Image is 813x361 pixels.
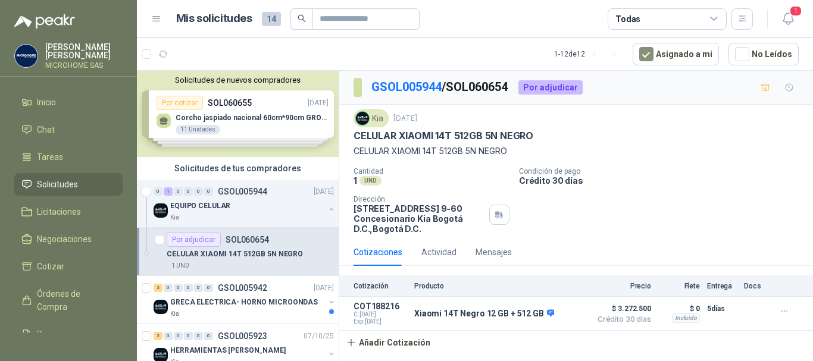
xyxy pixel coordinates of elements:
a: Cotizar [14,255,123,278]
div: Por adjudicar [518,80,583,95]
span: search [298,14,306,23]
img: Logo peakr [14,14,75,29]
a: Chat [14,118,123,141]
p: Docs [744,282,768,290]
p: Entrega [707,282,737,290]
span: 1 [789,5,802,17]
p: $ 0 [658,302,700,316]
span: C: [DATE] [354,311,407,318]
span: Solicitudes [37,178,78,191]
p: Kia [170,309,179,319]
a: Remisiones [14,323,123,346]
div: Kia [354,109,389,127]
div: 0 [184,284,193,292]
a: 0 1 0 0 0 0 GSOL005944[DATE] Company LogoEQUIPO CELULARKia [154,184,336,222]
div: UND [359,176,382,186]
a: 2 0 0 0 0 0 GSOL005942[DATE] Company LogoGRECA ELECTRICA- HORNO MICROONDASKia [154,281,336,319]
a: Inicio [14,91,123,114]
p: 07/10/25 [304,331,334,342]
p: SOL060654 [226,236,269,244]
a: Por adjudicarSOL060654CELULAR XIAOMI 14T 512GB 5N NEGRO1 UND [137,228,339,276]
img: Company Logo [356,112,369,125]
div: 0 [174,332,183,340]
button: 1 [777,8,799,30]
div: Por adjudicar [167,233,221,247]
div: 1 UND [167,261,194,271]
p: HERRAMIENTAS [PERSON_NAME] [170,345,286,356]
p: [PERSON_NAME] [PERSON_NAME] [45,43,123,59]
p: CELULAR XIAOMI 14T 512GB 5N NEGRO [354,130,533,142]
div: Solicitudes de nuevos compradoresPor cotizarSOL060655[DATE] Corcho jaspiado nacional 60cm*90cm GR... [137,71,339,157]
p: COT188216 [354,302,407,311]
div: 2 [154,284,162,292]
p: [DATE] [314,282,334,294]
span: $ 3.272.500 [592,302,651,316]
p: Xiaomi 14T Negro 12 GB + 512 GB [414,309,554,319]
div: 0 [184,187,193,196]
span: Negociaciones [37,233,92,246]
span: Licitaciones [37,205,81,218]
div: Mensajes [476,246,512,259]
div: Solicitudes de tus compradores [137,157,339,180]
p: Producto [414,282,584,290]
span: Tareas [37,150,63,164]
div: Cotizaciones [354,246,402,259]
a: Licitaciones [14,200,123,223]
a: Tareas [14,146,123,168]
div: 1 [164,187,173,196]
div: 0 [194,284,203,292]
div: Todas [615,12,640,26]
div: 0 [164,332,173,340]
div: Actividad [421,246,456,259]
div: 0 [204,332,213,340]
p: Cantidad [354,167,509,175]
div: 1 - 12 de 12 [554,45,623,64]
a: Órdenes de Compra [14,282,123,318]
div: 0 [204,187,213,196]
span: Exp: [DATE] [354,318,407,325]
p: Kia [170,213,179,222]
p: GSOL005923 [218,332,267,340]
p: Precio [592,282,651,290]
p: MICROHOME SAS [45,62,123,69]
span: Crédito 30 días [592,316,651,323]
div: 0 [184,332,193,340]
p: Cotización [354,282,407,290]
p: [DATE] [314,186,334,197]
button: Asignado a mi [633,43,719,65]
img: Company Logo [154,203,168,218]
div: 0 [194,332,203,340]
p: [DATE] [393,113,417,124]
p: Crédito 30 días [519,175,808,186]
p: Condición de pago [519,167,808,175]
span: Cotizar [37,260,64,273]
p: GSOL005944 [218,187,267,196]
div: 0 [204,284,213,292]
img: Company Logo [154,300,168,314]
p: EQUIPO CELULAR [170,200,230,212]
a: Solicitudes [14,173,123,196]
p: Flete [658,282,700,290]
button: Añadir Cotización [339,331,437,354]
a: GSOL005944 [371,80,442,94]
div: 0 [164,284,173,292]
p: 1 [354,175,357,186]
div: 0 [194,187,203,196]
div: 0 [174,284,183,292]
p: CELULAR XIAOMI 14T 512GB 5N NEGRO [167,249,303,260]
p: 5 días [707,302,737,316]
div: 2 [154,332,162,340]
div: 0 [174,187,183,196]
span: Chat [37,123,55,136]
p: Dirección [354,195,484,203]
a: Negociaciones [14,228,123,250]
p: / SOL060654 [371,78,509,96]
span: Órdenes de Compra [37,287,111,313]
div: 0 [154,187,162,196]
span: 14 [262,12,281,26]
img: Company Logo [15,45,37,67]
p: GRECA ELECTRICA- HORNO MICROONDAS [170,297,318,308]
p: CELULAR XIAOMI 14T 512GB 5N NEGRO [354,145,799,158]
div: Incluido [672,313,700,323]
h1: Mis solicitudes [176,10,252,27]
